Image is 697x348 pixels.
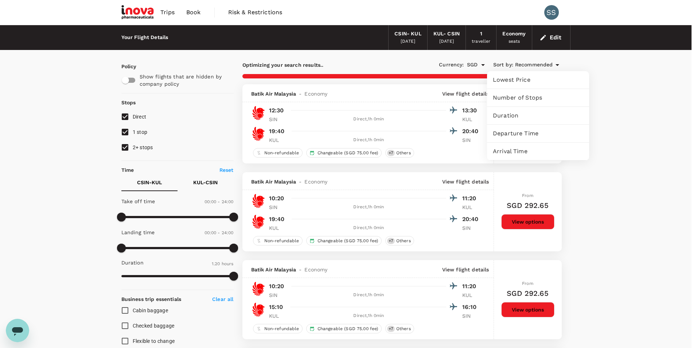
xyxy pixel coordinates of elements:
[487,89,589,107] div: Number of Stops
[493,93,583,102] span: Number of Stops
[493,76,583,84] span: Lowest Price
[487,125,589,142] div: Departure Time
[487,143,589,160] div: Arrival Time
[493,129,583,138] span: Departure Time
[493,111,583,120] span: Duration
[487,71,589,89] div: Lowest Price
[493,147,583,156] span: Arrival Time
[487,107,589,124] div: Duration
